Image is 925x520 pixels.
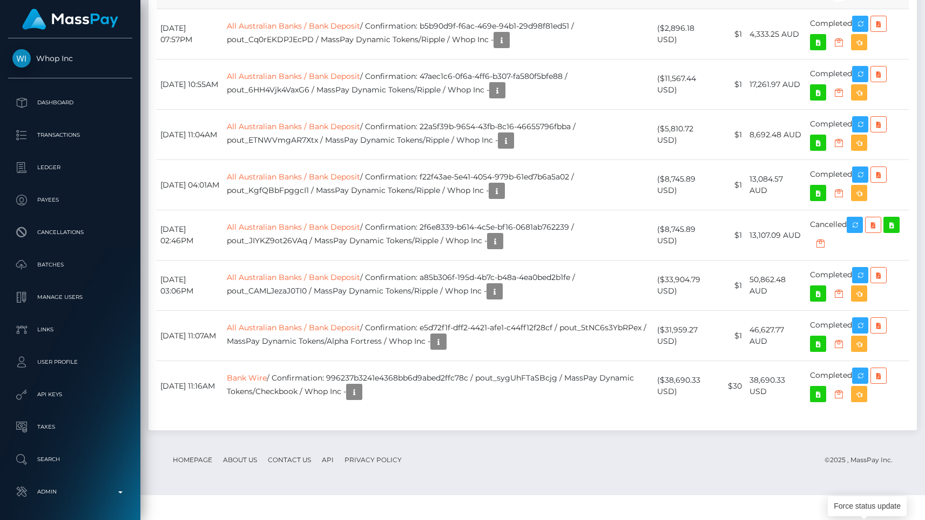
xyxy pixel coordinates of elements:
a: Homepage [168,451,217,468]
td: [DATE] 04:01AM [157,160,223,210]
td: Completed [806,311,909,361]
p: Search [12,451,128,468]
td: 4,333.25 AUD [746,9,806,59]
td: ($31,959.27 USD) [653,311,718,361]
p: Manage Users [12,289,128,305]
td: / Confirmation: 996237b3241e4368bb6d9abed2ffc78c / pout_sygUhFTaSBcjg / MassPay Dynamic Tokens/Ch... [223,361,653,411]
td: $1 [718,261,746,311]
p: Taxes [12,419,128,435]
a: Contact Us [264,451,315,468]
td: Completed [806,110,909,160]
td: ($38,690.33 USD) [653,361,718,411]
td: 13,107.09 AUD [746,210,806,261]
p: Dashboard [12,95,128,111]
td: ($5,810.72 USD) [653,110,718,160]
td: / Confirmation: e5d72f1f-dff2-4421-afe1-c44ff12f28cf / pout_5tNC6s3YbRPex / MassPay Dynamic Token... [223,311,653,361]
td: Completed [806,160,909,210]
td: Completed [806,261,909,311]
td: $1 [718,110,746,160]
a: Transactions [8,122,132,149]
td: Completed [806,59,909,110]
td: ($2,896.18 USD) [653,9,718,59]
td: 8,692.48 AUD [746,110,806,160]
td: 46,627.77 AUD [746,311,806,361]
td: [DATE] 11:07AM [157,311,223,361]
td: ($8,745.89 USD) [653,160,718,210]
p: Ledger [12,159,128,176]
p: Admin [12,484,128,500]
p: User Profile [12,354,128,370]
td: / Confirmation: a85b306f-195d-4b7c-b48a-4ea0bed2b1fe / pout_CAMLJezaJ0TI0 / MassPay Dynamic Token... [223,261,653,311]
td: [DATE] 11:04AM [157,110,223,160]
a: Payees [8,186,132,214]
td: $30 [718,361,746,411]
a: API Keys [8,381,132,408]
a: Privacy Policy [340,451,406,468]
td: $1 [718,160,746,210]
a: Search [8,446,132,473]
div: © 2025 , MassPay Inc. [825,454,901,466]
p: Cancellations [12,224,128,241]
a: Cancellations [8,219,132,246]
p: API Keys [12,386,128,403]
td: [DATE] 10:55AM [157,59,223,110]
td: Cancelled [806,210,909,261]
td: / Confirmation: 22a5f39b-9654-43fb-8c16-46655796fbba / pout_ETNWVmgAR7Xtx / MassPay Dynamic Token... [223,110,653,160]
a: Ledger [8,154,132,181]
p: Transactions [12,127,128,143]
a: Batches [8,251,132,278]
a: Admin [8,478,132,505]
a: Taxes [8,414,132,441]
td: $1 [718,9,746,59]
td: / Confirmation: b5b90d9f-f6ac-469e-94b1-29d98f81ed51 / pout_Cq0rEKDPJEcPD / MassPay Dynamic Token... [223,9,653,59]
p: Payees [12,192,128,208]
td: $1 [718,210,746,261]
a: All Australian Banks / Bank Deposit [227,71,360,81]
img: Whop Inc [12,49,31,68]
a: All Australian Banks / Bank Deposit [227,222,360,232]
td: $1 [718,311,746,361]
td: [DATE] 11:16AM [157,361,223,411]
td: / Confirmation: f22f43ae-5e41-4054-979b-61ed7b6a5a02 / pout_KgfQBbFpggcI1 / MassPay Dynamic Token... [223,160,653,210]
a: All Australian Banks / Bank Deposit [227,172,360,182]
td: [DATE] 02:46PM [157,210,223,261]
td: 13,084.57 AUD [746,160,806,210]
a: All Australian Banks / Bank Deposit [227,21,360,31]
td: 38,690.33 USD [746,361,806,411]
a: Dashboard [8,89,132,116]
a: About Us [219,451,261,468]
div: Force status update [828,496,907,516]
td: ($8,745.89 USD) [653,210,718,261]
p: Links [12,322,128,338]
p: Batches [12,257,128,273]
a: User Profile [8,349,132,376]
a: All Australian Banks / Bank Deposit [227,272,360,282]
td: Completed [806,361,909,411]
td: 50,862.48 AUD [746,261,806,311]
a: Links [8,316,132,343]
td: ($33,904.79 USD) [653,261,718,311]
a: Manage Users [8,284,132,311]
span: Whop Inc [8,54,132,63]
td: $1 [718,59,746,110]
a: All Australian Banks / Bank Deposit [227,323,360,332]
td: ($11,567.44 USD) [653,59,718,110]
a: All Australian Banks / Bank Deposit [227,122,360,131]
td: 17,261.97 AUD [746,59,806,110]
img: MassPay Logo [22,9,118,30]
td: Completed [806,9,909,59]
a: Bank Wire [227,373,267,383]
a: API [318,451,338,468]
td: [DATE] 07:57PM [157,9,223,59]
td: [DATE] 03:06PM [157,261,223,311]
td: / Confirmation: 2f6e8339-b614-4c5e-bf16-0681ab762239 / pout_JIYKZ9ot26VAq / MassPay Dynamic Token... [223,210,653,261]
td: / Confirmation: 47aec1c6-0f6a-4ff6-b307-fa580f5bfe88 / pout_6HH4Vjk4VaxG6 / MassPay Dynamic Token... [223,59,653,110]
